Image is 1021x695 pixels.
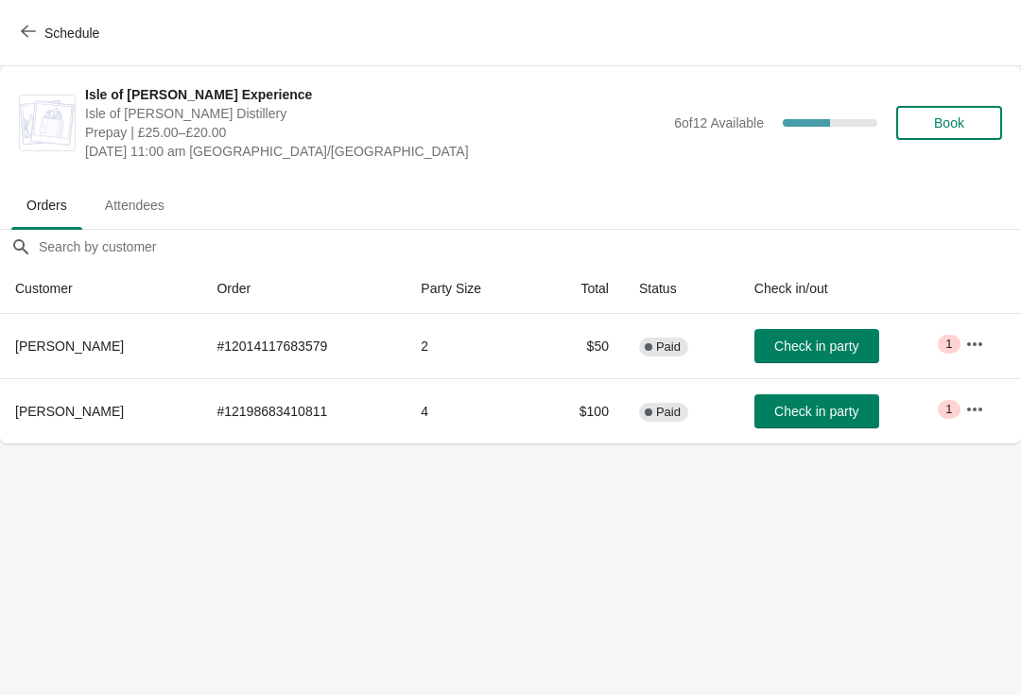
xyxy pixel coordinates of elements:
[624,264,739,314] th: Status
[406,264,537,314] th: Party Size
[15,339,124,354] span: [PERSON_NAME]
[774,404,858,419] span: Check in party
[537,264,624,314] th: Total
[90,188,180,222] span: Attendees
[201,378,406,443] td: # 12198683410811
[754,394,879,428] button: Check in party
[406,314,537,378] td: 2
[38,230,1021,264] input: Search by customer
[739,264,950,314] th: Check in/out
[406,378,537,443] td: 4
[201,264,406,314] th: Order
[945,337,952,352] span: 1
[945,402,952,417] span: 1
[537,378,624,443] td: $100
[754,329,879,363] button: Check in party
[537,314,624,378] td: $50
[896,106,1002,140] button: Book
[656,339,681,355] span: Paid
[15,404,124,419] span: [PERSON_NAME]
[85,142,665,161] span: [DATE] 11:00 am [GEOGRAPHIC_DATA]/[GEOGRAPHIC_DATA]
[774,339,858,354] span: Check in party
[674,115,764,130] span: 6 of 12 Available
[85,85,665,104] span: Isle of [PERSON_NAME] Experience
[85,123,665,142] span: Prepay | £25.00–£20.00
[11,188,82,222] span: Orders
[934,115,964,130] span: Book
[656,405,681,420] span: Paid
[20,100,75,146] img: Isle of Harris Gin Experience
[9,16,114,50] button: Schedule
[85,104,665,123] span: Isle of [PERSON_NAME] Distillery
[201,314,406,378] td: # 12014117683579
[44,26,99,41] span: Schedule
